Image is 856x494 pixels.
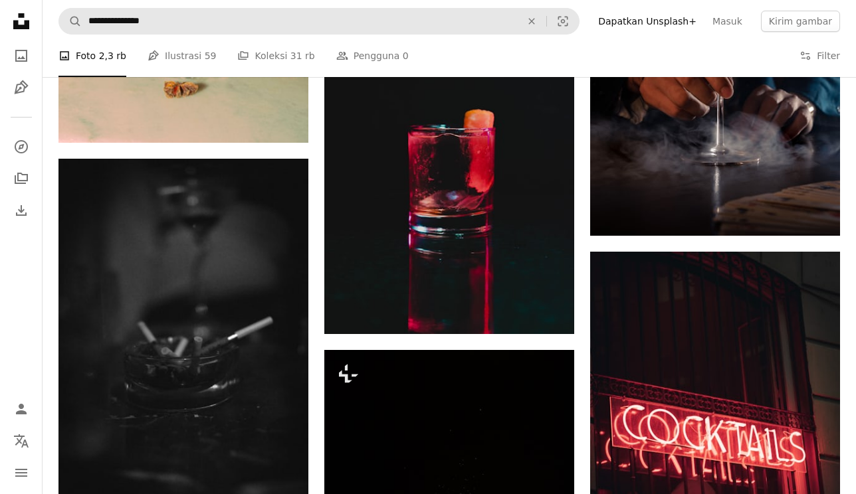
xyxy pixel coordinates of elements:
a: Koleksi 31 rb [237,35,314,77]
a: Pengguna 0 [336,35,409,77]
button: Hapus [517,9,546,34]
a: Riwayat Pengunduhan [8,197,35,224]
button: Menu [8,459,35,486]
span: 31 rb [290,48,315,63]
a: minuman merah dalam gelas di atas meja [324,141,574,153]
button: Filter [800,35,840,77]
button: Pencarian visual [547,9,579,34]
a: tanda neon yang bertuliskan koktail di sisi bangunan [590,433,840,445]
a: Ilustrasi [8,74,35,101]
form: Temuka visual di seluruh situs [58,8,580,35]
span: 0 [403,48,409,63]
a: Koleksi [8,165,35,192]
a: Foto [8,42,35,69]
a: Masuk [704,11,750,32]
a: Ilustrasi 59 [148,35,216,77]
button: Bahasa [8,428,35,454]
a: Jelajahi [8,133,35,160]
a: Dapatkan Unsplash+ [590,11,704,32]
button: Kirim gambar [761,11,840,32]
button: Pencarian di Unsplash [59,9,82,34]
a: lilin dalam mangkuk kaca [58,340,308,352]
a: Masuk/Daftar [8,396,35,422]
span: 59 [205,48,217,63]
a: Beranda — Unsplash [8,8,35,37]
